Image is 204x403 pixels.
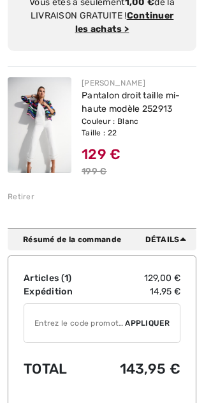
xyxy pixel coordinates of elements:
font: ) [68,273,71,284]
font: [PERSON_NAME] [82,79,145,87]
font: Total [24,360,68,377]
input: Code promotionnel [24,304,125,342]
font: 1 [64,273,68,284]
font: Articles ( [24,273,64,284]
a: Pantalon droit taille mi-haute modèle 252913 [82,90,180,114]
font: 14,95 € [150,286,180,297]
font: Couleur : Blanc [82,117,139,126]
font: Expédition [24,286,73,297]
font: 129,00 € [144,273,180,284]
font: Détails [145,235,180,244]
img: Pantalon droit taille mi-haute modèle 252913 [8,77,71,173]
font: Retirer [8,192,34,201]
font: 129 € [82,146,121,163]
font: 199 € [82,166,107,177]
font: Taille : 22 [82,128,117,137]
font: 143,95 € [120,360,180,377]
font: Résumé de la commande [23,235,121,244]
font: Appliquer [125,319,170,328]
